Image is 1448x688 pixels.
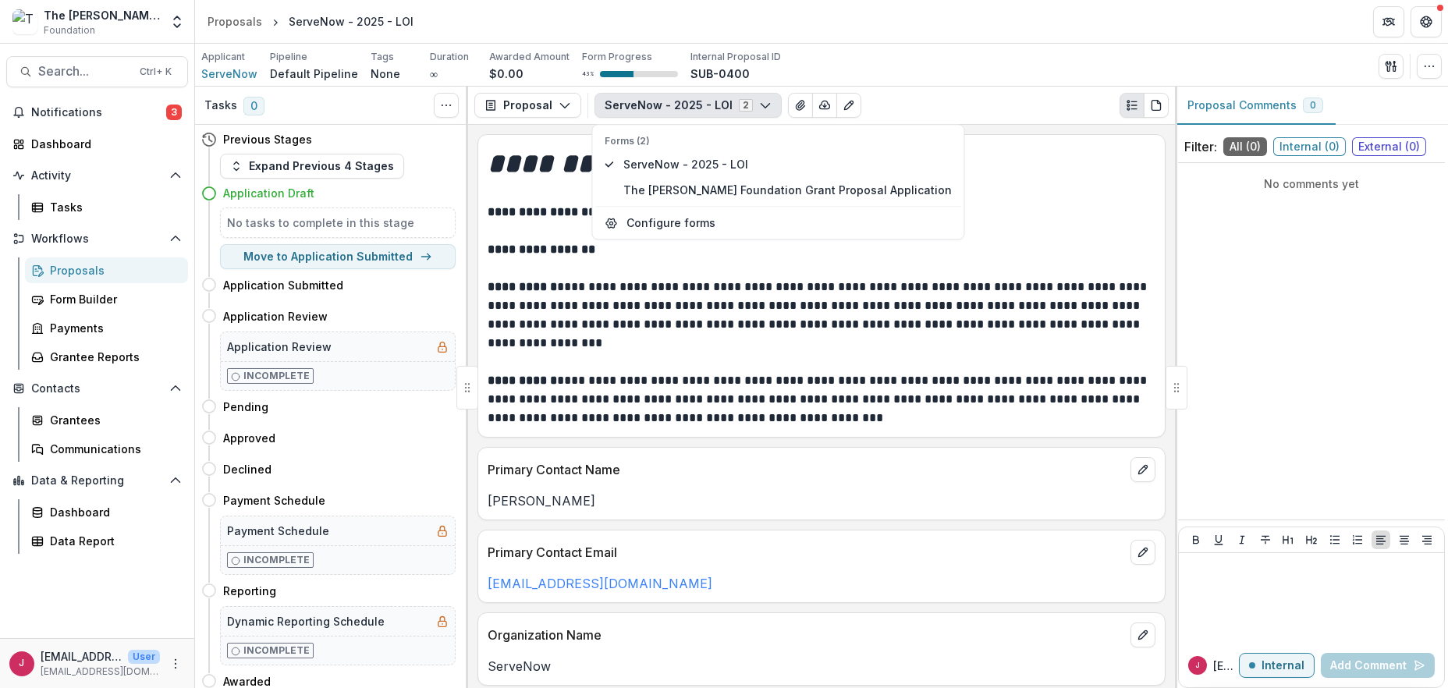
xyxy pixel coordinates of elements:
[371,66,400,82] p: None
[25,344,188,370] a: Grantee Reports
[31,169,163,183] span: Activity
[243,644,310,658] p: Incomplete
[1373,6,1404,37] button: Partners
[201,10,268,33] a: Proposals
[6,56,188,87] button: Search...
[227,339,332,355] h5: Application Review
[31,136,176,152] div: Dashboard
[25,499,188,525] a: Dashboard
[489,50,570,64] p: Awarded Amount
[223,461,271,477] h4: Declined
[1144,93,1169,118] button: PDF view
[1175,87,1336,125] button: Proposal Comments
[474,93,581,118] button: Proposal
[50,199,176,215] div: Tasks
[1130,540,1155,565] button: edit
[50,349,176,365] div: Grantee Reports
[6,376,188,401] button: Open Contacts
[1372,530,1390,549] button: Align Left
[166,654,185,673] button: More
[1130,457,1155,482] button: edit
[1279,530,1297,549] button: Heading 1
[6,226,188,251] button: Open Workflows
[488,460,1124,479] p: Primary Contact Name
[1262,659,1304,672] p: Internal
[223,492,325,509] h4: Payment Schedule
[1130,622,1155,647] button: edit
[31,106,166,119] span: Notifications
[1302,530,1321,549] button: Heading 2
[582,69,594,80] p: 43 %
[25,436,188,462] a: Communications
[220,154,404,179] button: Expand Previous 4 Stages
[25,194,188,220] a: Tasks
[430,50,469,64] p: Duration
[488,657,1155,676] p: ServeNow
[6,468,188,493] button: Open Data & Reporting
[31,232,163,246] span: Workflows
[201,66,257,82] a: ServeNow
[1233,530,1251,549] button: Italicize
[1395,530,1414,549] button: Align Center
[1411,6,1442,37] button: Get Help
[50,320,176,336] div: Payments
[223,430,275,446] h4: Approved
[50,533,176,549] div: Data Report
[1418,530,1436,549] button: Align Right
[25,528,188,554] a: Data Report
[690,66,750,82] p: SUB-0400
[1239,653,1315,678] button: Internal
[270,50,307,64] p: Pipeline
[1352,137,1426,156] span: External ( 0 )
[1223,137,1267,156] span: All ( 0 )
[690,50,781,64] p: Internal Proposal ID
[223,131,312,147] h4: Previous Stages
[1209,530,1228,549] button: Underline
[1321,653,1435,678] button: Add Comment
[44,23,95,37] span: Foundation
[430,66,438,82] p: ∞
[41,648,122,665] p: [EMAIL_ADDRESS][DOMAIN_NAME]
[1326,530,1344,549] button: Bullet List
[371,50,394,64] p: Tags
[243,97,264,115] span: 0
[223,583,276,599] h4: Reporting
[488,543,1124,562] p: Primary Contact Email
[44,7,160,23] div: The [PERSON_NAME] Foundation
[6,131,188,157] a: Dashboard
[582,50,652,64] p: Form Progress
[31,474,163,488] span: Data & Reporting
[12,9,37,34] img: The Bolick Foundation
[227,613,385,629] h5: Dynamic Reporting Schedule
[1120,93,1145,118] button: Plaintext view
[270,66,358,82] p: Default Pipeline
[1273,137,1346,156] span: Internal ( 0 )
[1184,137,1217,156] p: Filter:
[6,163,188,188] button: Open Activity
[137,63,175,80] div: Ctrl + K
[6,100,188,125] button: Notifications3
[166,6,188,37] button: Open entity switcher
[1213,658,1239,674] p: [EMAIL_ADDRESS][DOMAIN_NAME]
[488,626,1124,644] p: Organization Name
[220,244,456,269] button: Move to Application Submitted
[223,399,268,415] h4: Pending
[1187,530,1205,549] button: Bold
[166,105,182,120] span: 3
[20,658,25,668] div: jcline@bolickfoundation.org
[605,135,951,149] p: Forms (2)
[201,50,245,64] p: Applicant
[1348,530,1367,549] button: Ordered List
[50,504,176,520] div: Dashboard
[25,286,188,312] a: Form Builder
[434,93,459,118] button: Toggle View Cancelled Tasks
[50,262,176,278] div: Proposals
[243,369,310,383] p: Incomplete
[25,257,188,283] a: Proposals
[488,576,712,591] a: [EMAIL_ADDRESS][DOMAIN_NAME]
[25,315,188,341] a: Payments
[41,665,160,679] p: [EMAIL_ADDRESS][DOMAIN_NAME]
[128,650,160,664] p: User
[289,13,413,30] div: ServeNow - 2025 - LOI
